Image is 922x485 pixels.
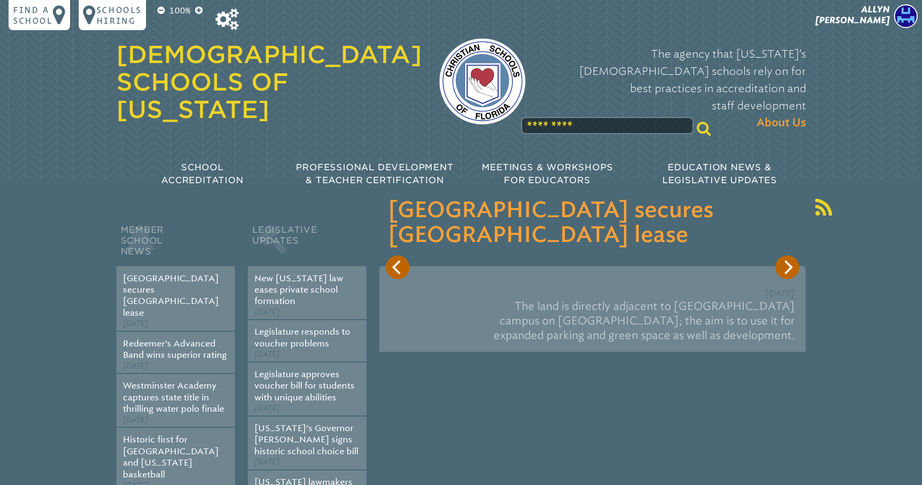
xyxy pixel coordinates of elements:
[116,40,422,123] a: [DEMOGRAPHIC_DATA] Schools of [US_STATE]
[254,369,355,403] a: Legislature approves voucher bill for students with unique abilities
[254,404,280,413] span: [DATE]
[123,273,219,318] a: [GEOGRAPHIC_DATA] secures [GEOGRAPHIC_DATA] lease
[161,162,243,185] span: School Accreditation
[386,255,410,279] button: Previous
[123,434,219,479] a: Historic first for [GEOGRAPHIC_DATA] and [US_STATE] basketball
[254,458,280,467] span: [DATE]
[116,222,235,266] h2: Member School News
[894,4,918,28] img: a54426be94052344887f6ad0d596e897
[13,4,53,26] p: Find a school
[96,4,142,26] p: Schools Hiring
[254,350,280,359] span: [DATE]
[775,255,799,279] button: Next
[254,423,358,456] a: [US_STATE]’s Governor [PERSON_NAME] signs historic school choice bill
[123,415,148,425] span: [DATE]
[388,198,797,248] h3: [GEOGRAPHIC_DATA] secures [GEOGRAPHIC_DATA] lease
[123,362,148,371] span: [DATE]
[390,295,795,347] p: The land is directly adjacent to [GEOGRAPHIC_DATA] campus on [GEOGRAPHIC_DATA]; the aim is to use...
[662,162,777,185] span: Education News & Legislative Updates
[296,162,453,185] span: Professional Development & Teacher Certification
[123,319,148,328] span: [DATE]
[482,162,613,185] span: Meetings & Workshops for Educators
[254,327,350,348] a: Legislature responds to voucher problems
[167,4,193,17] p: 100%
[765,288,795,299] span: [DATE]
[123,338,227,360] a: Redeemer’s Advanced Band wins superior rating
[439,38,525,124] img: csf-logo-web-colors.png
[254,308,280,317] span: [DATE]
[757,114,806,131] span: About Us
[248,222,366,266] h2: Legislative Updates
[815,4,890,25] span: Allyn [PERSON_NAME]
[123,380,224,414] a: Westminster Academy captures state title in thrilling water polo finale
[254,273,343,307] a: New [US_STATE] law eases private school formation
[543,45,806,131] p: The agency that [US_STATE]’s [DEMOGRAPHIC_DATA] schools rely on for best practices in accreditati...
